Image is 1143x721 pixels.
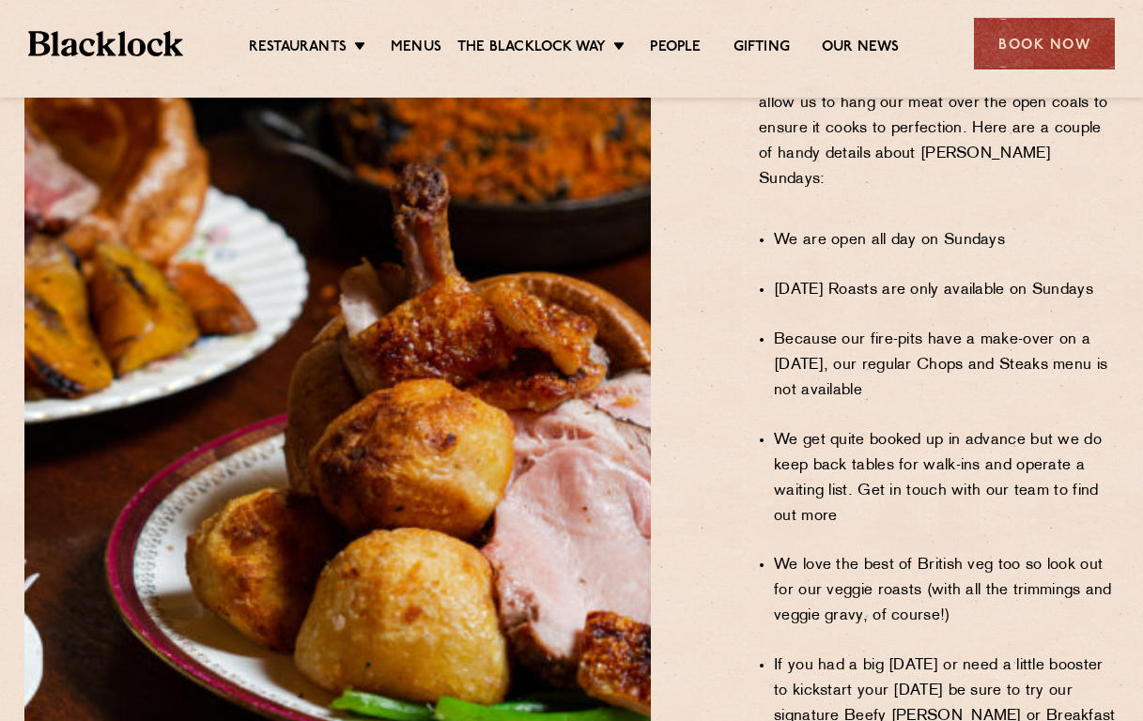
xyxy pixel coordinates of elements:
p: We take Sundays very seriously. So much so that our entire kitchen setup changes for the day to a... [759,40,1119,218]
div: Book Now [974,18,1115,69]
a: Menus [391,38,441,59]
a: Our News [822,38,900,59]
a: Restaurants [249,38,347,59]
li: We get quite booked up in advance but we do keep back tables for walk-ins and operate a waiting l... [774,428,1119,529]
a: The Blacklock Way [457,38,606,59]
a: Gifting [734,38,790,59]
a: People [650,38,701,59]
li: We are open all day on Sundays [774,228,1119,253]
li: Because our fire-pits have a make-over on a [DATE], our regular Chops and Steaks menu is not avai... [774,328,1119,404]
li: [DATE] Roasts are only available on Sundays [774,278,1119,303]
img: BL_Textured_Logo-footer-cropped.svg [28,31,183,57]
li: We love the best of British veg too so look out for our veggie roasts (with all the trimmings and... [774,553,1119,629]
